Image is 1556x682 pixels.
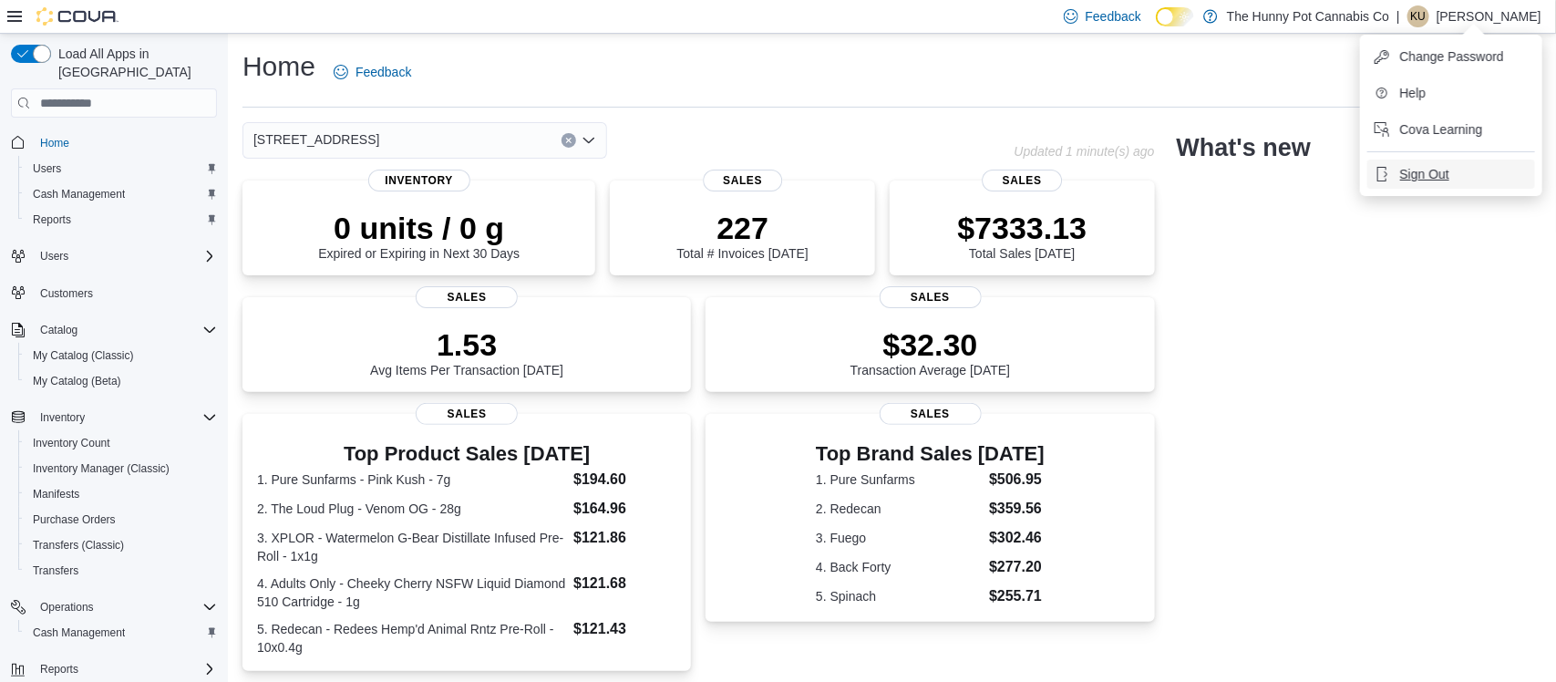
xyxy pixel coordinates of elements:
[370,326,563,363] p: 1.53
[4,129,224,155] button: Home
[33,563,78,578] span: Transfers
[1367,160,1535,189] button: Sign Out
[33,596,217,618] span: Operations
[33,407,92,429] button: Inventory
[573,469,676,491] dd: $194.60
[1437,5,1541,27] p: [PERSON_NAME]
[26,432,118,454] a: Inventory Count
[257,470,566,489] dt: 1. Pure Sunfarms - Pink Kush - 7g
[26,534,131,556] a: Transfers (Classic)
[253,129,379,150] span: [STREET_ADDRESS]
[4,280,224,306] button: Customers
[957,210,1087,246] p: $7333.13
[1400,84,1427,102] span: Help
[983,170,1062,191] span: Sales
[989,527,1045,549] dd: $302.46
[33,212,71,227] span: Reports
[257,620,566,656] dt: 5. Redecan - Redees Hemp'd Animal Rntz Pre-Roll - 10x0.4g
[26,509,217,531] span: Purchase Orders
[4,405,224,430] button: Inventory
[1411,5,1427,27] span: KU
[26,183,217,205] span: Cash Management
[1400,120,1483,139] span: Cova Learning
[33,319,217,341] span: Catalog
[816,443,1045,465] h3: Top Brand Sales [DATE]
[33,461,170,476] span: Inventory Manager (Classic)
[40,323,77,337] span: Catalog
[562,133,576,148] button: Clear input
[257,443,676,465] h3: Top Product Sales [DATE]
[40,286,93,301] span: Customers
[816,558,982,576] dt: 4. Back Forty
[33,538,124,553] span: Transfers (Classic)
[4,656,224,682] button: Reports
[33,245,217,267] span: Users
[416,286,518,308] span: Sales
[1367,115,1535,144] button: Cova Learning
[40,600,94,615] span: Operations
[18,181,224,207] button: Cash Management
[26,158,68,180] a: Users
[18,207,224,232] button: Reports
[26,209,78,231] a: Reports
[26,560,217,582] span: Transfers
[33,130,217,153] span: Home
[18,620,224,646] button: Cash Management
[26,370,129,392] a: My Catalog (Beta)
[257,574,566,611] dt: 4. Adults Only - Cheeky Cherry NSFW Liquid Diamond 510 Cartridge - 1g
[816,587,982,605] dt: 5. Spinach
[33,487,79,501] span: Manifests
[957,210,1087,261] div: Total Sales [DATE]
[880,403,982,425] span: Sales
[326,54,418,90] a: Feedback
[816,470,982,489] dt: 1. Pure Sunfarms
[1400,47,1504,66] span: Change Password
[18,558,224,584] button: Transfers
[1367,78,1535,108] button: Help
[1156,7,1194,26] input: Dark Mode
[318,210,520,246] p: 0 units / 0 g
[33,658,86,680] button: Reports
[1367,42,1535,71] button: Change Password
[1407,5,1429,27] div: Korryne Urquhart
[1227,5,1389,27] p: The Hunny Pot Cannabis Co
[989,556,1045,578] dd: $277.20
[4,594,224,620] button: Operations
[33,132,77,154] a: Home
[33,348,134,363] span: My Catalog (Classic)
[573,573,676,594] dd: $121.68
[40,662,78,677] span: Reports
[1177,133,1311,162] h2: What's new
[18,343,224,368] button: My Catalog (Classic)
[257,500,566,518] dt: 2. The Loud Plug - Venom OG - 28g
[26,622,132,644] a: Cash Management
[33,407,217,429] span: Inventory
[816,529,982,547] dt: 3. Fuego
[4,317,224,343] button: Catalog
[257,529,566,565] dt: 3. XPLOR - Watermelon G-Bear Distillate Infused Pre-Roll - 1x1g
[242,48,315,85] h1: Home
[40,136,69,150] span: Home
[18,507,224,532] button: Purchase Orders
[677,210,809,246] p: 227
[18,156,224,181] button: Users
[51,45,217,81] span: Load All Apps in [GEOGRAPHIC_DATA]
[18,532,224,558] button: Transfers (Classic)
[26,345,141,367] a: My Catalog (Classic)
[26,483,87,505] a: Manifests
[573,527,676,549] dd: $121.86
[356,63,411,81] span: Feedback
[816,500,982,518] dt: 2. Redecan
[26,509,123,531] a: Purchase Orders
[880,286,982,308] span: Sales
[318,210,520,261] div: Expired or Expiring in Next 30 Days
[26,534,217,556] span: Transfers (Classic)
[1015,144,1155,159] p: Updated 1 minute(s) ago
[18,368,224,394] button: My Catalog (Beta)
[33,596,101,618] button: Operations
[18,430,224,456] button: Inventory Count
[26,158,217,180] span: Users
[33,374,121,388] span: My Catalog (Beta)
[18,456,224,481] button: Inventory Manager (Classic)
[989,469,1045,491] dd: $506.95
